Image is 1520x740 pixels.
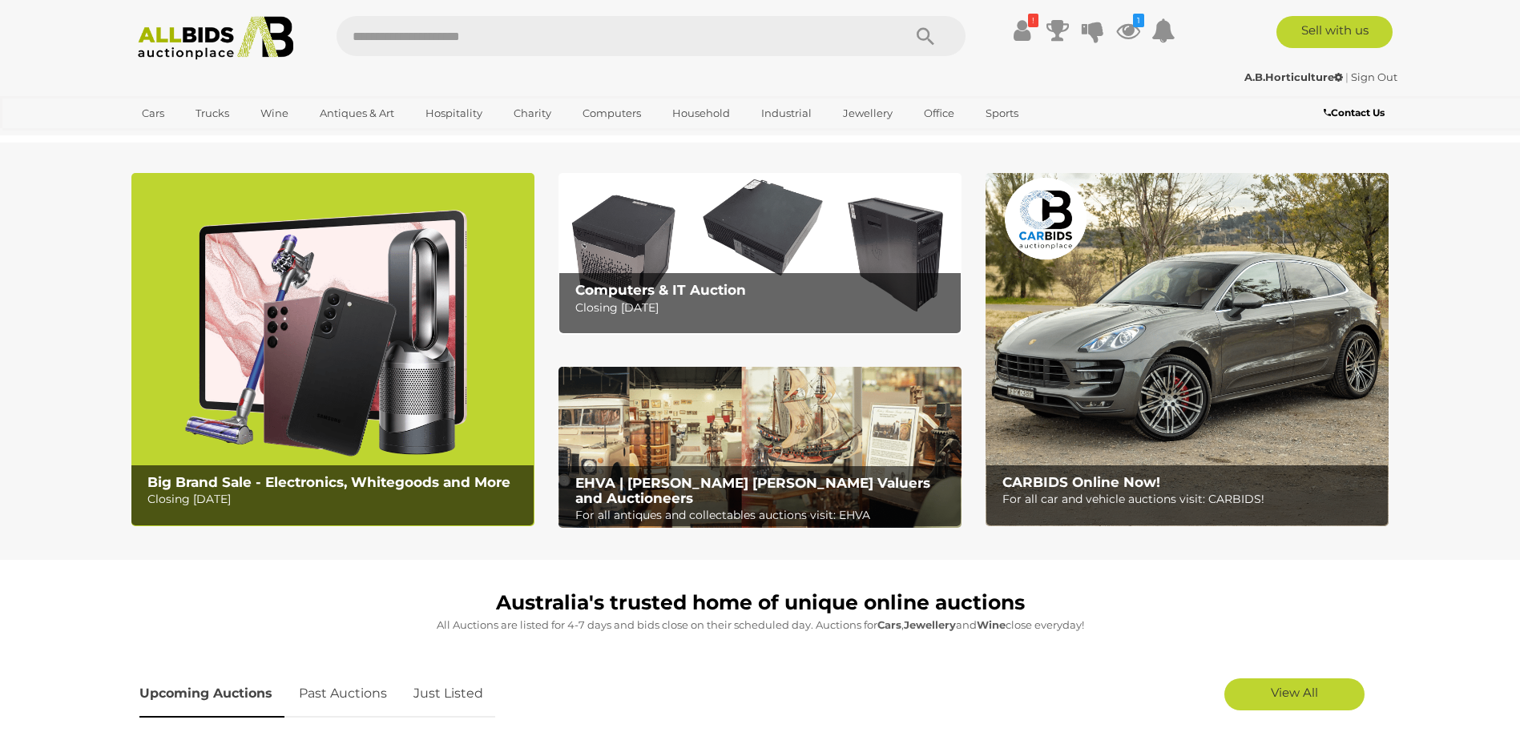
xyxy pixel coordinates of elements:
a: Just Listed [401,670,495,718]
strong: Cars [877,618,901,631]
strong: Jewellery [904,618,956,631]
img: EHVA | Evans Hastings Valuers and Auctioneers [558,367,962,529]
a: [GEOGRAPHIC_DATA] [131,127,266,153]
button: Search [885,16,966,56]
strong: Wine [977,618,1006,631]
a: A.B.Horticulture [1244,70,1345,83]
b: Big Brand Sale - Electronics, Whitegoods and More [147,474,510,490]
a: 1 [1116,16,1140,45]
a: Charity [503,100,562,127]
a: Cars [131,100,175,127]
a: EHVA | Evans Hastings Valuers and Auctioneers EHVA | [PERSON_NAME] [PERSON_NAME] Valuers and Auct... [558,367,962,529]
p: Closing [DATE] [575,298,953,318]
a: Office [913,100,965,127]
img: CARBIDS Online Now! [986,173,1389,526]
a: Upcoming Auctions [139,670,284,718]
a: Household [662,100,740,127]
a: Jewellery [833,100,903,127]
b: Contact Us [1324,107,1385,119]
a: CARBIDS Online Now! CARBIDS Online Now! For all car and vehicle auctions visit: CARBIDS! [986,173,1389,526]
a: Contact Us [1324,104,1389,122]
a: Big Brand Sale - Electronics, Whitegoods and More Big Brand Sale - Electronics, Whitegoods and Mo... [131,173,534,526]
b: CARBIDS Online Now! [1002,474,1160,490]
b: EHVA | [PERSON_NAME] [PERSON_NAME] Valuers and Auctioneers [575,475,930,506]
p: For all car and vehicle auctions visit: CARBIDS! [1002,489,1380,509]
p: Closing [DATE] [147,489,525,509]
a: Industrial [751,100,822,127]
span: View All [1271,685,1318,700]
a: Trucks [185,100,240,127]
a: Hospitality [415,100,493,127]
a: Computers & IT Auction Computers & IT Auction Closing [DATE] [558,173,962,334]
p: For all antiques and collectables auctions visit: EHVA [575,505,953,525]
img: Big Brand Sale - Electronics, Whitegoods and More [131,173,534,526]
a: Past Auctions [287,670,399,718]
a: Sports [975,100,1029,127]
h1: Australia's trusted home of unique online auctions [139,592,1381,614]
img: Allbids.com.au [129,16,303,60]
strong: A.B.Horticulture [1244,70,1343,83]
b: Computers & IT Auction [575,282,746,298]
p: All Auctions are listed for 4-7 days and bids close on their scheduled day. Auctions for , and cl... [139,616,1381,634]
i: ! [1028,14,1038,27]
a: ! [1010,16,1034,45]
a: Wine [250,100,299,127]
span: | [1345,70,1349,83]
img: Computers & IT Auction [558,173,962,334]
a: Sign Out [1351,70,1397,83]
i: 1 [1133,14,1144,27]
a: View All [1224,678,1365,710]
a: Sell with us [1276,16,1393,48]
a: Computers [572,100,651,127]
a: Antiques & Art [309,100,405,127]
